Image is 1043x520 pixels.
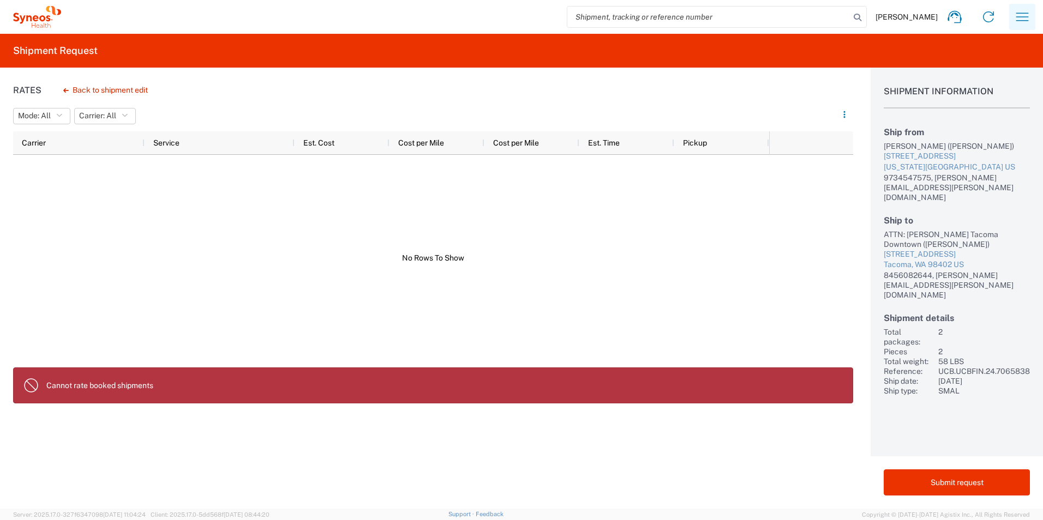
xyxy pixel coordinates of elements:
[683,138,707,147] span: Pickup
[884,313,1030,323] h2: Shipment details
[938,366,1030,376] div: UCB.UCBFIN.24.7065838
[884,141,1030,151] div: [PERSON_NAME] ([PERSON_NAME])
[13,108,70,124] button: Mode: All
[55,81,157,100] button: Back to shipment edit
[938,327,1030,347] div: 2
[884,366,934,376] div: Reference:
[884,86,1030,108] h1: Shipment Information
[884,356,934,366] div: Total weight:
[884,229,1030,249] div: ATTN: [PERSON_NAME] Tacoma Downtown ([PERSON_NAME])
[884,151,1030,172] a: [STREET_ADDRESS][US_STATE][GEOGRAPHIC_DATA] US
[303,138,334,147] span: Est. Cost
[79,111,116,121] span: Carrier: All
[884,327,934,347] div: Total packages:
[13,85,41,95] h1: Rates
[46,380,844,390] p: Cannot rate booked shipments
[884,249,1030,270] a: [STREET_ADDRESS]Tacoma, WA 98402 US
[884,127,1030,137] h2: Ship from
[884,249,1030,260] div: [STREET_ADDRESS]
[862,510,1030,519] span: Copyright © [DATE]-[DATE] Agistix Inc., All Rights Reserved
[884,259,1030,270] div: Tacoma, WA 98402 US
[448,511,476,517] a: Support
[103,511,146,518] span: [DATE] 11:04:24
[884,386,934,396] div: Ship type:
[884,469,1030,495] button: Submit request
[884,376,934,386] div: Ship date:
[938,347,1030,356] div: 2
[493,138,539,147] span: Cost per Mile
[938,376,1030,386] div: [DATE]
[151,511,269,518] span: Client: 2025.17.0-5dd568f
[884,151,1030,162] div: [STREET_ADDRESS]
[153,138,179,147] span: Service
[13,511,146,518] span: Server: 2025.17.0-327f6347098
[884,270,1030,300] div: 8456082644, [PERSON_NAME][EMAIL_ADDRESS][PERSON_NAME][DOMAIN_NAME]
[588,138,620,147] span: Est. Time
[884,215,1030,226] h2: Ship to
[884,162,1030,173] div: [US_STATE][GEOGRAPHIC_DATA] US
[224,511,269,518] span: [DATE] 08:44:20
[74,108,136,124] button: Carrier: All
[18,111,51,121] span: Mode: All
[13,44,98,57] h2: Shipment Request
[884,173,1030,202] div: 9734547575, [PERSON_NAME][EMAIL_ADDRESS][PERSON_NAME][DOMAIN_NAME]
[22,138,46,147] span: Carrier
[938,356,1030,366] div: 58 LBS
[567,7,850,27] input: Shipment, tracking or reference number
[476,511,503,517] a: Feedback
[884,347,934,356] div: Pieces
[876,12,938,22] span: [PERSON_NAME]
[938,386,1030,396] div: SMAL
[398,138,444,147] span: Cost per Mile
